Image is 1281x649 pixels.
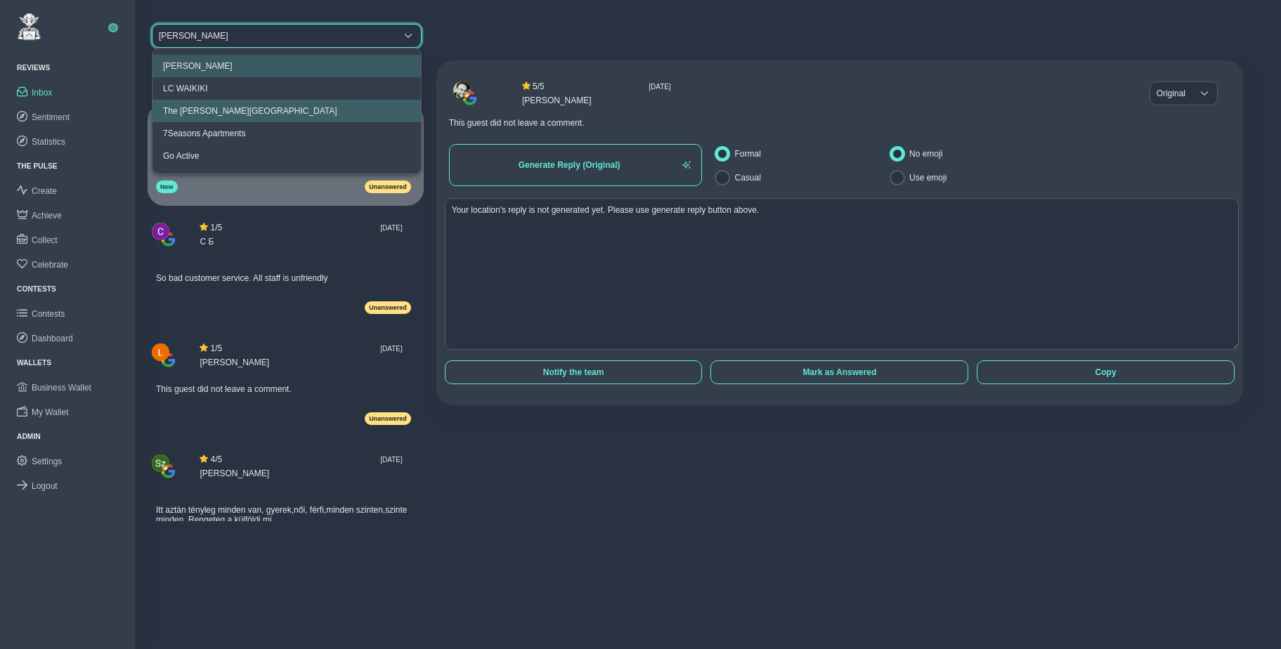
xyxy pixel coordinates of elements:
span: Unanswered [365,301,411,314]
span: Dashboard [32,334,73,343]
span: My Wallet [32,407,68,417]
span: Itt aztàn tényleg minden van, gyerek,női, férfi,minden szinten,szinte minden. Rengeteg a külföldi... [156,505,408,525]
button: Mark as Answered [710,360,968,384]
span: 1 / 5 [210,223,222,232]
li: Go Active [152,145,421,167]
span: So bad customer service. All staff is unfriendly [156,273,328,283]
span: Achieve [32,211,62,221]
span: [PERSON_NAME] [200,468,269,478]
span: New [156,181,178,193]
div: This guest did not leave a comment. [449,118,1235,138]
img: Reviewer Picture [152,343,169,361]
label: Use emoji [909,173,947,183]
div: Select a location [396,25,421,47]
span: С Б [200,237,214,247]
div: This guest did not leave a comment. [156,384,411,404]
div: Go Active [163,151,199,161]
span: Business Wallet [32,383,91,393]
a: The Pulse [17,162,58,170]
small: [DATE] [649,83,670,91]
img: Reviewer Picture [152,223,169,240]
div: LC WAIKIKI [163,84,208,93]
a: Reviews [17,64,50,72]
span: Generate Reply (Original) [460,160,679,170]
span: 5 / 5 [533,81,545,91]
label: No emoji [909,149,942,159]
small: [DATE] [380,224,402,232]
img: Reviewer Picture [453,81,471,99]
span: Copy [988,367,1223,377]
a: Wallets [17,359,51,367]
span: Inbox [32,88,52,98]
textarea: Your location's reply is not generated yet. Please use generate reply button above. [445,198,1239,350]
button: Copy [977,360,1235,384]
span: Create [32,186,57,196]
img: Reviewer Source [160,230,177,248]
span: [PERSON_NAME] [200,358,269,367]
label: Formal [734,149,760,159]
a: Contests [17,285,56,293]
button: Notify the team [445,360,703,384]
small: [DATE] [380,456,402,464]
span: Statistics [32,137,65,147]
div: The [PERSON_NAME][GEOGRAPHIC_DATA] [163,106,337,116]
img: ReviewElf Logo [17,13,41,41]
span: Unanswered [365,181,411,193]
span: Collect [32,235,58,245]
li: 7Seasons Apartments [152,122,421,145]
span: [PERSON_NAME] [522,96,592,105]
li: ZARA [152,55,421,77]
img: Reviewer Picture [152,454,169,472]
span: Sentiment [32,112,70,122]
span: Notify the team [456,367,691,377]
span: Original [1150,82,1192,105]
span: Logout [32,481,58,491]
div: [PERSON_NAME] [159,31,228,41]
a: Admin [17,433,41,440]
img: Reviewer Source [461,89,479,107]
span: 1 / 5 [210,343,222,353]
span: Celebrate [32,260,68,270]
div: 7Seasons Apartments [163,129,245,138]
div: [PERSON_NAME] [163,61,233,71]
span: 4 / 5 [210,454,222,464]
img: Reviewer Source [160,462,177,480]
span: Unanswered [365,412,411,425]
img: Reviewer Source [160,351,177,369]
li: The Clementine Churchill Hospital [152,100,421,122]
span: Settings [32,457,62,466]
span: Mark as Answered [715,367,963,377]
span: Contests [32,309,65,319]
li: LC WAIKIKI [152,77,421,100]
button: Generate Reply (Original) [449,144,703,186]
label: Casual [734,173,760,183]
small: [DATE] [380,345,402,353]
